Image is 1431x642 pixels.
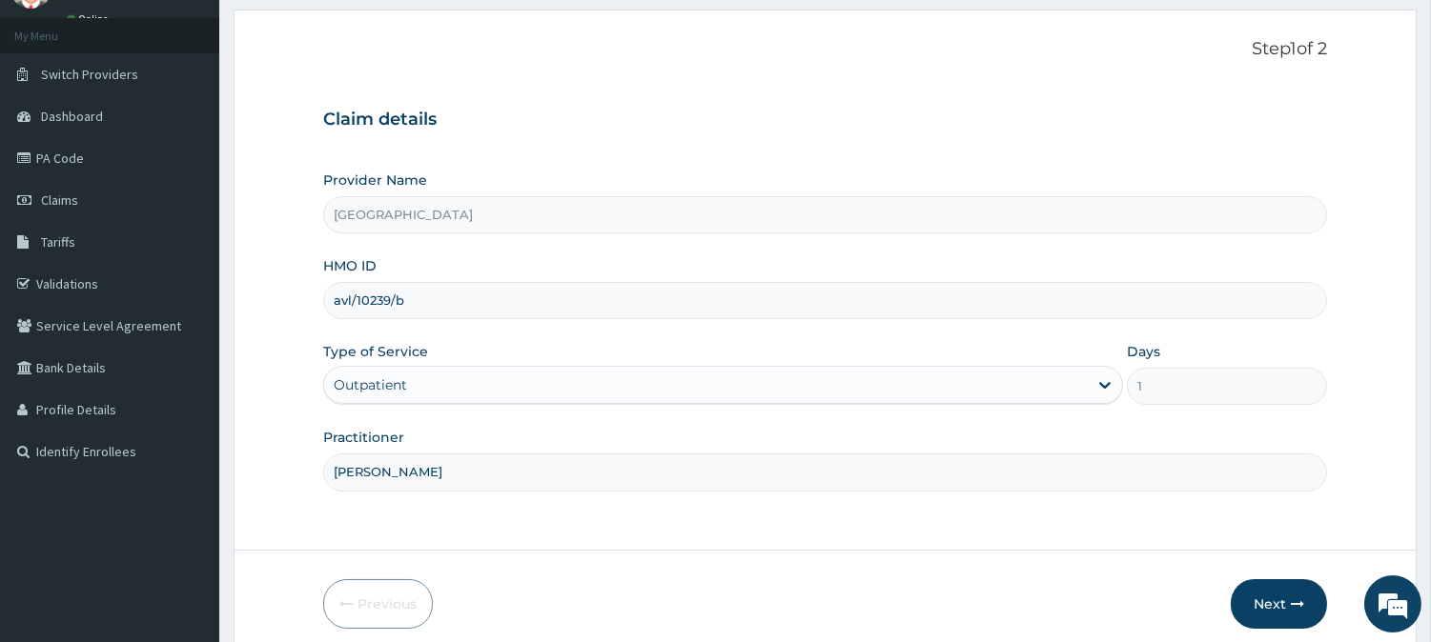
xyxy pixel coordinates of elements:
textarea: Type your message and hit 'Enter' [10,434,363,501]
span: We're online! [111,197,263,390]
span: Dashboard [41,108,103,125]
h3: Claim details [323,110,1327,130]
div: Chat with us now [99,107,320,131]
input: Enter Name [323,453,1327,491]
span: Tariffs [41,233,75,251]
span: Claims [41,191,78,209]
label: Provider Name [323,171,427,190]
label: Days [1127,342,1160,361]
a: Online [67,12,112,26]
div: Minimize live chat window [313,10,358,55]
label: Practitioner [323,428,404,447]
label: HMO ID [323,256,377,275]
label: Type of Service [323,342,428,361]
p: Step 1 of 2 [323,39,1327,60]
img: d_794563401_company_1708531726252_794563401 [35,95,77,143]
button: Previous [323,579,433,629]
input: Enter HMO ID [323,282,1327,319]
button: Next [1231,579,1327,629]
span: Switch Providers [41,66,138,83]
div: Outpatient [334,375,407,394]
